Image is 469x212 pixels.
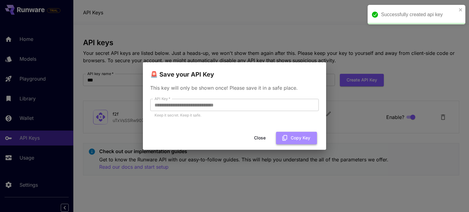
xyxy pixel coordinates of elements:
[276,132,317,144] button: Copy Key
[246,132,274,144] button: Close
[155,112,314,118] p: Keep it secret. Keep it safe.
[150,84,319,92] p: This key will only be shown once! Please save it in a safe place.
[381,11,457,18] div: Successfully created api key
[459,7,463,12] button: close
[155,96,170,101] label: API Key
[143,62,326,79] h2: 🚨 Save your API Key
